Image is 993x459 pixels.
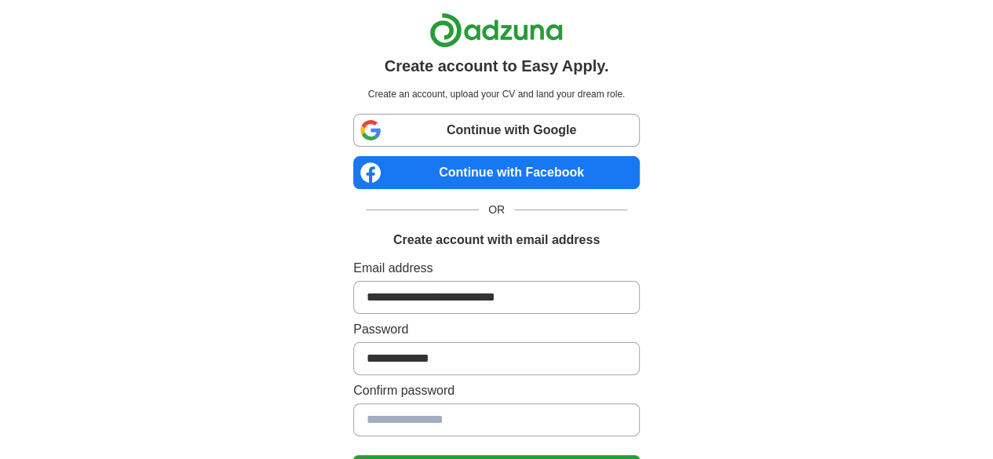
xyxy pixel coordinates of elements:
[353,156,640,189] a: Continue with Facebook
[353,320,640,339] label: Password
[479,202,514,218] span: OR
[356,87,637,101] p: Create an account, upload your CV and land your dream role.
[393,231,600,250] h1: Create account with email address
[353,114,640,147] a: Continue with Google
[429,13,563,48] img: Adzuna logo
[353,381,640,400] label: Confirm password
[353,259,640,278] label: Email address
[385,54,609,78] h1: Create account to Easy Apply.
